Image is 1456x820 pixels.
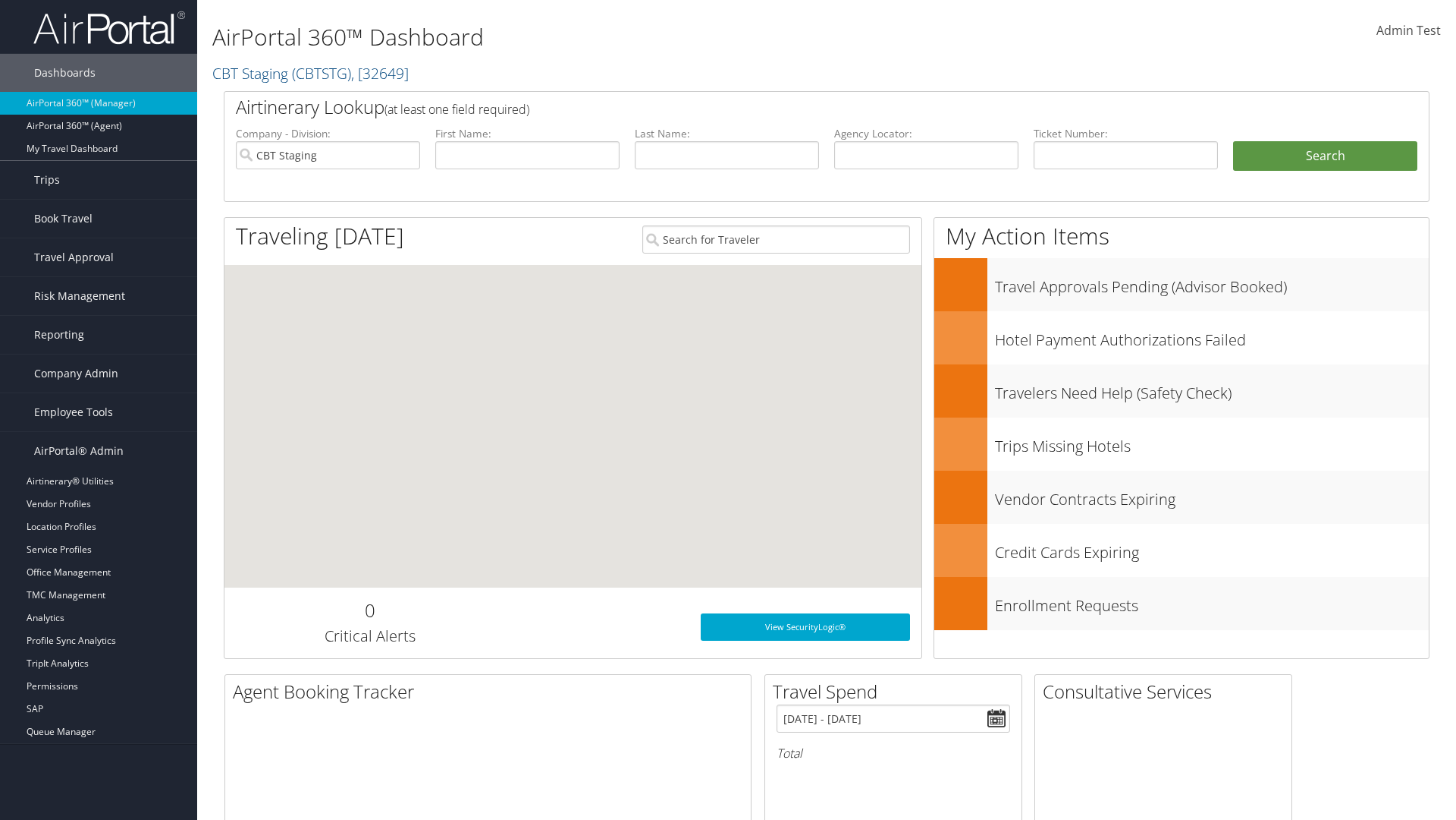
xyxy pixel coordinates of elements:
[995,322,1429,351] h3: Hotel Payment Authorizations Failed
[995,375,1429,404] h3: Travelers Need Help (Safety Check)
[34,393,113,431] span: Employee Tools
[34,432,124,470] span: AirPortal® Admin
[1376,8,1441,55] a: Admin Test
[995,269,1429,298] h3: Travel Approvals Pending (Advisor Booked)
[934,418,1429,471] a: Trips Missing Hotels
[1376,22,1441,39] span: Admin Test
[212,63,409,84] a: CBT Staging
[773,679,1021,705] h2: Travel Spend
[34,161,60,199] span: Trips
[834,126,1018,141] label: Agency Locator:
[934,258,1429,311] a: Travel Approvals Pending (Advisor Booked)
[1034,126,1218,141] label: Ticket Number:
[34,355,118,393] span: Company Admin
[934,471,1429,524] a: Vendor Contracts Expiring
[934,524,1429,577] a: Credit Cards Expiring
[384,101,529,118] span: (at least one field required)
[995,535,1429,563] h3: Credit Cards Expiring
[635,126,819,141] label: Last Name:
[34,277,125,315] span: Risk Management
[236,626,504,647] h3: Critical Alerts
[236,220,404,252] h1: Traveling [DATE]
[292,63,351,84] span: ( CBTSTG )
[934,311,1429,364] a: Hotel Payment Authorizations Failed
[642,225,910,254] input: Search for Traveler
[34,238,114,276] span: Travel Approval
[995,481,1429,510] h3: Vendor Contracts Expiring
[236,126,420,141] label: Company - Division:
[1043,679,1291,705] h2: Consultative Services
[435,126,620,141] label: First Name:
[33,10,185,46] img: airportal-logo.png
[236,598,504,623] h2: 0
[995,588,1429,617] h3: Enrollment Requests
[1233,141,1417,172] button: Search
[351,63,409,84] span: , [ 32649 ]
[701,613,910,641] a: View SecurityLogic®
[34,316,84,354] span: Reporting
[212,21,1031,53] h1: AirPortal 360™ Dashboard
[34,200,93,238] span: Book Travel
[236,94,1317,120] h2: Airtinerary Lookup
[934,220,1429,252] h1: My Action Items
[934,577,1429,630] a: Enrollment Requests
[995,428,1429,457] h3: Trips Missing Hotels
[777,745,1010,762] h6: Total
[934,364,1429,418] a: Travelers Need Help (Safety Check)
[34,54,96,92] span: Dashboards
[233,679,751,705] h2: Agent Booking Tracker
